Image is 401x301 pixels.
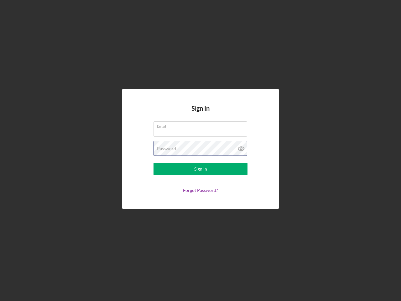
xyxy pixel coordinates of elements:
[183,187,218,193] a: Forgot Password?
[157,122,247,129] label: Email
[191,105,210,121] h4: Sign In
[157,146,176,151] label: Password
[154,163,247,175] button: Sign In
[194,163,207,175] div: Sign In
